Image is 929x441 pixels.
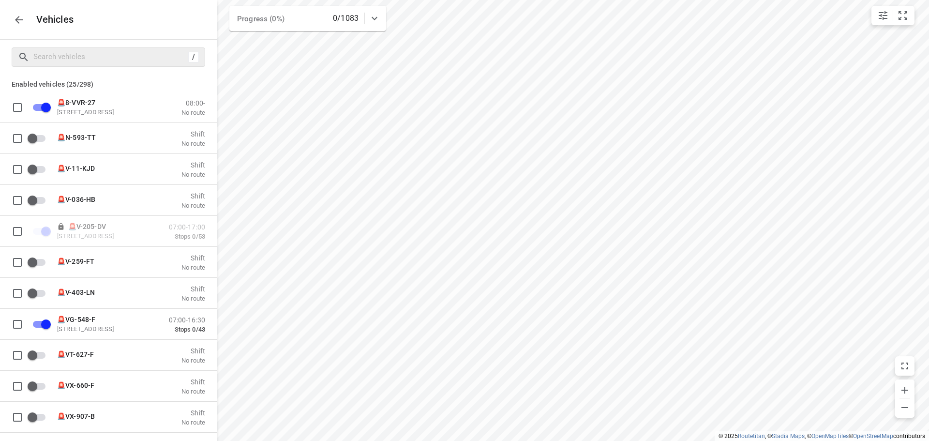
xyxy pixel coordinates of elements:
[853,433,893,440] a: OpenStreetMap
[57,315,95,323] span: 🚨VG-548-F
[57,412,95,420] span: 🚨VX-907-B
[181,285,205,292] p: Shift
[181,99,205,106] p: 08:00-
[873,6,893,25] button: Map settings
[169,325,205,333] p: Stops 0/43
[169,232,205,240] p: Stops 0/53
[811,433,849,440] a: OpenMapTiles
[181,409,205,416] p: Shift
[57,164,95,172] span: 🚨V-11-KJD
[27,253,51,271] span: Enable
[181,108,205,116] p: No route
[181,418,205,426] p: No route
[27,346,51,364] span: Enable
[181,378,205,385] p: Shift
[57,257,94,265] span: 🚨V-259-FT
[27,222,51,240] span: Unable to edit locked vehicles
[57,288,95,296] span: 🚨V-403-LN
[27,284,51,302] span: Enable
[181,294,205,302] p: No route
[181,356,205,364] p: No route
[772,433,805,440] a: Stadia Maps
[181,387,205,395] p: No route
[27,98,51,116] span: Disable
[57,350,94,358] span: 🚨VT-627-F
[181,263,205,271] p: No route
[181,254,205,261] p: Shift
[57,133,96,141] span: 🚨N-593-TT
[29,14,74,25] p: Vehicles
[27,191,51,209] span: Enable
[181,201,205,209] p: No route
[181,161,205,168] p: Shift
[188,52,199,62] div: /
[57,381,94,389] span: 🚨VX-660-F
[27,129,51,147] span: Enable
[27,408,51,426] span: Enable
[181,170,205,178] p: No route
[181,347,205,354] p: Shift
[871,6,914,25] div: small contained button group
[719,433,925,440] li: © 2025 , © , © © contributors
[57,195,95,203] span: 🚨V-036-HB
[57,325,154,333] p: [STREET_ADDRESS]
[27,160,51,178] span: Enable
[27,315,51,333] span: Disable
[237,15,285,23] span: Progress (0%)
[333,13,359,24] p: 0/1083
[27,377,51,395] span: Enable
[169,223,205,230] p: 07:00-17:00
[181,130,205,137] p: Shift
[893,6,913,25] button: Fit zoom
[57,108,154,116] p: [STREET_ADDRESS]
[738,433,765,440] a: Routetitan
[33,49,188,64] input: Search vehicles
[181,139,205,147] p: No route
[57,98,95,106] span: 🚨8-VVR-27
[229,6,386,31] div: Progress (0%)0/1083
[68,222,106,230] span: 🚨V-205-DV
[57,232,154,240] p: [STREET_ADDRESS]
[169,316,205,323] p: 07:00-16:30
[181,192,205,199] p: Shift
